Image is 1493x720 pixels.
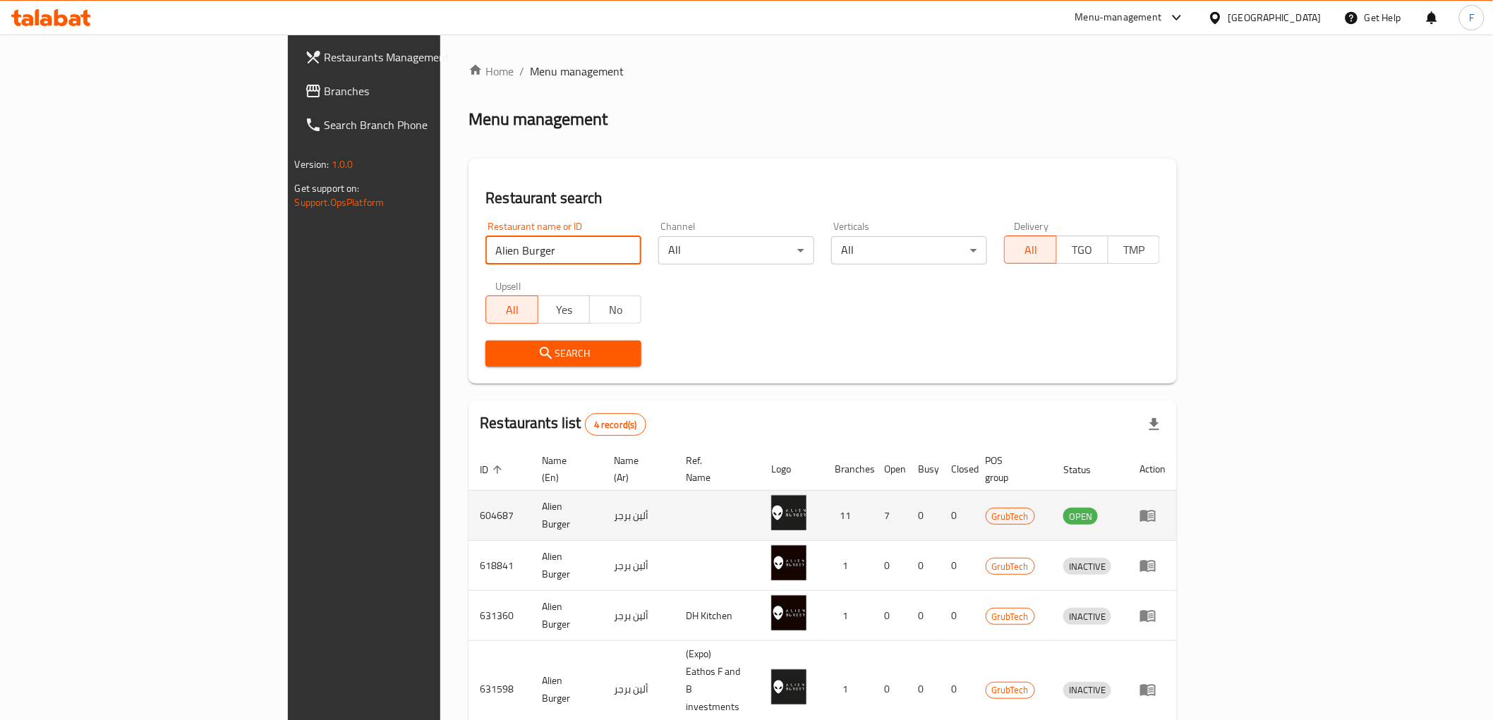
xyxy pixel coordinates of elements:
[603,591,675,641] td: ألين برجر
[873,591,907,641] td: 0
[1063,682,1111,698] span: INACTIVE
[294,40,537,74] a: Restaurants Management
[485,188,1160,209] h2: Restaurant search
[986,452,1036,486] span: POS group
[1137,408,1171,441] div: Export file
[1063,608,1111,625] div: INACTIVE
[771,495,806,530] img: Alien Burger
[325,116,526,133] span: Search Branch Phone
[873,541,907,591] td: 0
[771,595,806,630] img: Alien Burger
[1004,236,1056,264] button: All
[469,63,1177,80] nav: breadcrumb
[1228,10,1322,25] div: [GEOGRAPHIC_DATA]
[1063,609,1111,625] span: INACTIVE
[585,413,646,436] div: Total records count
[603,541,675,591] td: ألين برجر
[941,591,974,641] td: 0
[907,491,941,541] td: 0
[823,491,873,541] td: 11
[544,300,584,320] span: Yes
[295,179,360,197] span: Get support on:
[492,300,532,320] span: All
[325,83,526,99] span: Branches
[531,541,603,591] td: Alien Burger
[1114,240,1154,260] span: TMP
[480,413,646,436] h2: Restaurants list
[596,300,636,320] span: No
[485,295,538,324] button: All
[823,448,873,491] th: Branches
[986,682,1034,698] span: GrubTech
[1014,221,1049,231] label: Delivery
[531,491,603,541] td: Alien Burger
[831,236,987,264] div: All
[1063,558,1111,575] div: INACTIVE
[497,345,630,362] span: Search
[1063,461,1109,478] span: Status
[469,108,608,130] h2: Menu management
[538,295,590,324] button: Yes
[1056,236,1108,264] button: TGO
[1140,557,1166,574] div: Menu
[586,418,646,432] span: 4 record(s)
[295,155,330,173] span: Version:
[531,591,603,641] td: Alien Burger
[614,452,658,486] span: Name (Ar)
[294,108,537,142] a: Search Branch Phone
[485,341,641,367] button: Search
[1063,559,1111,575] span: INACTIVE
[495,281,521,291] label: Upsell
[675,591,760,641] td: DH Kitchen
[1140,607,1166,624] div: Menu
[1075,9,1162,26] div: Menu-management
[986,559,1034,575] span: GrubTech
[294,74,537,108] a: Branches
[823,591,873,641] td: 1
[907,448,941,491] th: Busy
[530,63,624,80] span: Menu management
[771,545,806,580] img: Alien Burger
[480,461,507,478] span: ID
[907,591,941,641] td: 0
[873,491,907,541] td: 7
[542,452,586,486] span: Name (En)
[332,155,353,173] span: 1.0.0
[485,236,641,264] input: Search for restaurant name or ID..
[760,448,823,491] th: Logo
[986,508,1034,525] span: GrubTech
[941,491,974,541] td: 0
[686,452,743,486] span: Ref. Name
[1063,240,1103,260] span: TGO
[1128,448,1177,491] th: Action
[941,448,974,491] th: Closed
[325,49,526,66] span: Restaurants Management
[1010,240,1051,260] span: All
[295,193,385,212] a: Support.OpsPlatform
[1469,10,1474,25] span: F
[603,491,675,541] td: ألين برجر
[907,541,941,591] td: 0
[1063,508,1098,525] span: OPEN
[986,609,1034,625] span: GrubTech
[658,236,814,264] div: All
[589,295,641,324] button: No
[1140,681,1166,698] div: Menu
[941,541,974,591] td: 0
[823,541,873,591] td: 1
[771,669,806,704] img: Alien Burger
[1108,236,1160,264] button: TMP
[873,448,907,491] th: Open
